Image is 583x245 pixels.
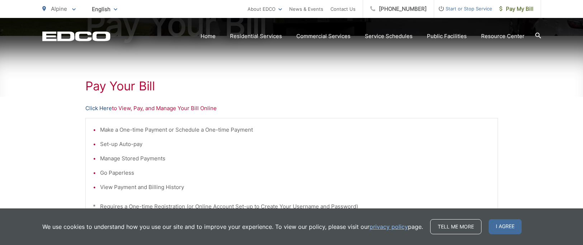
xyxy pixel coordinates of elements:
[499,5,533,13] span: Pay My Bill
[51,5,67,12] span: Alpine
[42,31,111,41] a: EDCD logo. Return to the homepage.
[93,202,490,211] p: * Requires a One-time Registration (or Online Account Set-up to Create Your Username and Password)
[85,104,112,113] a: Click Here
[85,104,498,113] p: to View, Pay, and Manage Your Bill Online
[100,126,490,134] li: Make a One-time Payment or Schedule a One-time Payment
[289,5,323,13] a: News & Events
[481,32,525,41] a: Resource Center
[42,222,423,231] p: We use cookies to understand how you use our site and to improve your experience. To view our pol...
[296,32,351,41] a: Commercial Services
[330,5,356,13] a: Contact Us
[248,5,282,13] a: About EDCO
[230,32,282,41] a: Residential Services
[201,32,216,41] a: Home
[430,219,481,234] a: Tell me more
[370,222,408,231] a: privacy policy
[365,32,413,41] a: Service Schedules
[100,183,490,192] li: View Payment and Billing History
[427,32,467,41] a: Public Facilities
[100,169,490,177] li: Go Paperless
[100,140,490,149] li: Set-up Auto-pay
[85,79,498,93] h1: Pay Your Bill
[86,3,123,15] span: English
[100,154,490,163] li: Manage Stored Payments
[489,219,522,234] span: I agree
